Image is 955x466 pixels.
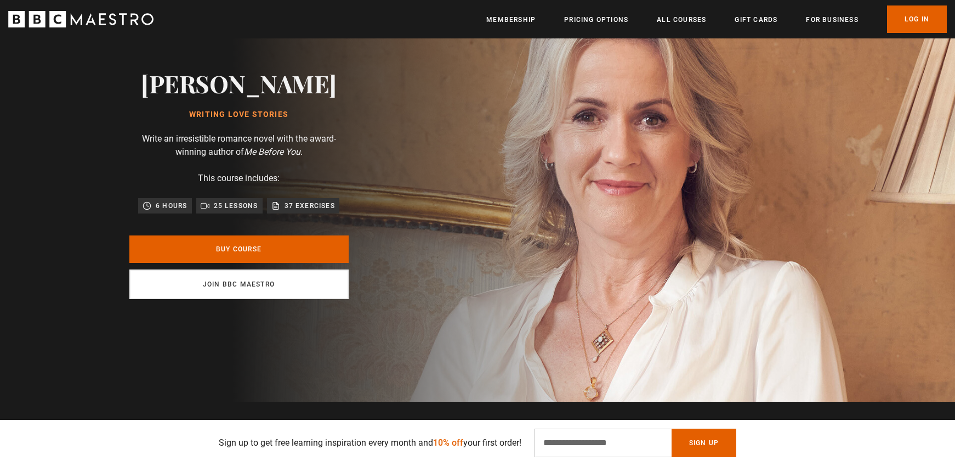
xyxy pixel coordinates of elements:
[806,14,858,25] a: For business
[129,235,349,263] a: Buy Course
[672,429,736,457] button: Sign Up
[129,132,349,159] p: Write an irresistible romance novel with the award-winning author of .
[486,5,947,33] nav: Primary
[8,11,154,27] svg: BBC Maestro
[433,437,463,448] span: 10% off
[129,270,349,299] a: Join BBC Maestro
[141,69,337,97] h2: [PERSON_NAME]
[564,14,628,25] a: Pricing Options
[219,436,521,450] p: Sign up to get free learning inspiration every month and your first order!
[285,200,335,211] p: 37 exercises
[486,14,536,25] a: Membership
[887,5,947,33] a: Log In
[735,14,777,25] a: Gift Cards
[141,110,337,119] h1: Writing Love Stories
[198,172,280,185] p: This course includes:
[156,200,187,211] p: 6 hours
[657,14,706,25] a: All Courses
[244,147,300,157] i: Me Before You
[214,200,258,211] p: 25 lessons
